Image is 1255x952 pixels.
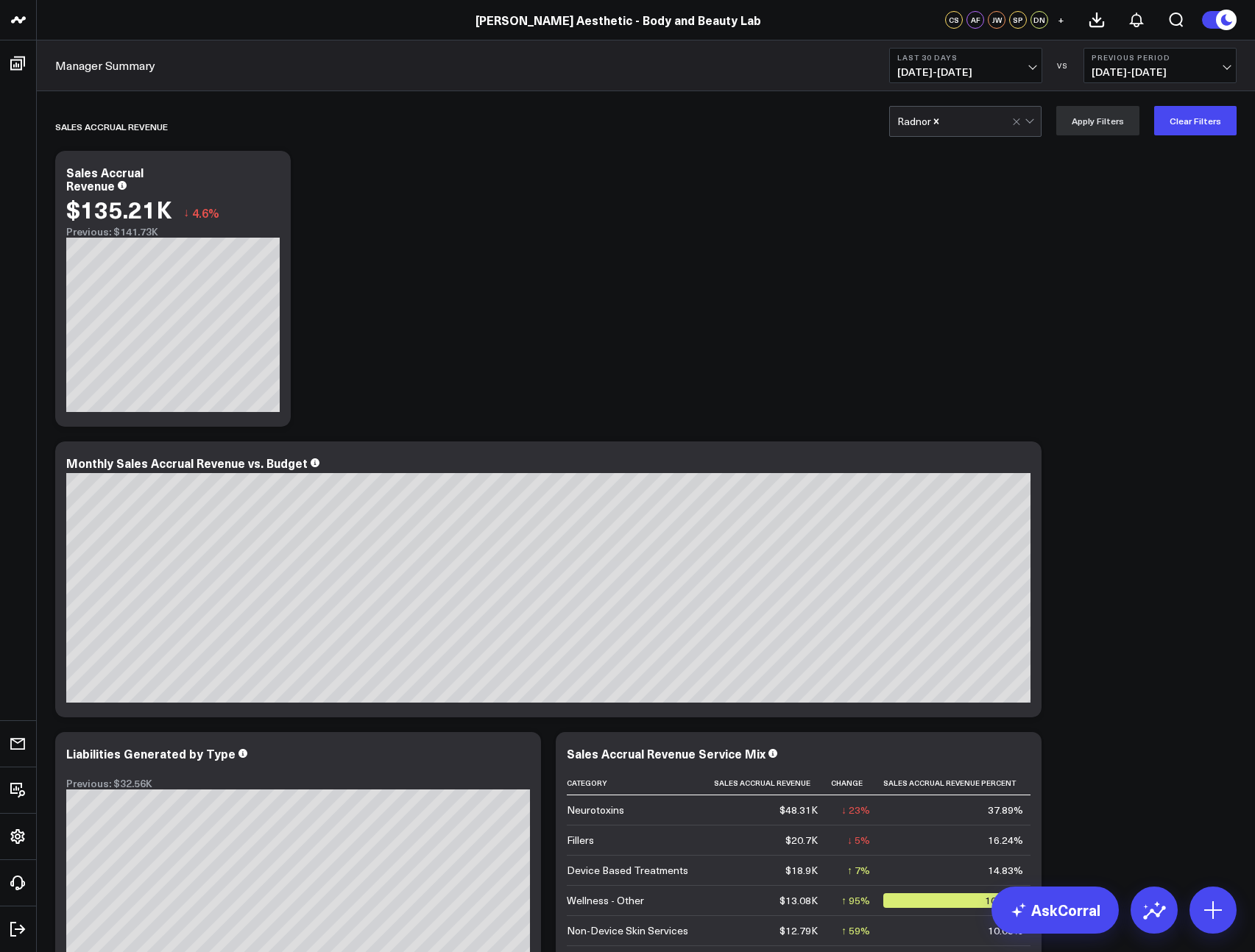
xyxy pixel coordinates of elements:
[897,66,1034,78] span: [DATE] - [DATE]
[1052,11,1070,29] button: +
[988,833,1023,848] div: 16.24%
[66,226,280,238] div: Previous: $141.73K
[1083,48,1237,83] button: Previous Period[DATE]-[DATE]
[476,12,761,28] a: [PERSON_NAME] Aesthetic - Body and Beauty Lab
[779,923,818,938] div: $12.79K
[567,923,688,938] div: Non-Device Skin Services
[567,893,644,908] div: Wellness - Other
[841,923,870,938] div: ↑ 59%
[785,833,818,848] div: $20.7K
[66,455,308,471] div: Monthly Sales Accrual Revenue vs. Budget
[966,11,984,29] div: AF
[785,863,818,878] div: $18.9K
[931,116,941,127] div: Remove Radnor
[779,893,818,908] div: $13.08K
[991,887,1119,934] a: AskCorral
[841,893,870,908] div: ↑ 95%
[897,116,931,127] div: Radnor
[988,863,1023,878] div: 14.83%
[988,11,1005,29] div: JW
[841,803,870,817] div: ↓ 23%
[567,771,714,795] th: Category
[847,863,870,878] div: ↑ 7%
[988,923,1023,938] div: 10.03%
[779,803,818,817] div: $48.31K
[66,164,144,193] div: Sales Accrual Revenue
[183,203,189,222] span: ↓
[567,745,766,761] div: Sales Accrual Revenue Service Mix
[192,205,219,221] span: 4.6%
[567,803,624,817] div: Neurotoxins
[831,771,883,795] th: Change
[897,53,1034,62] b: Last 30 Days
[66,745,236,761] div: Liabilities Generated by Type
[66,196,172,222] div: $135.21K
[1154,106,1237,135] button: Clear Filters
[55,110,168,143] div: Sales Accrual Revenue
[847,833,870,848] div: ↓ 5%
[1009,11,1027,29] div: SP
[988,803,1023,817] div: 37.89%
[1092,66,1229,78] span: [DATE] - [DATE]
[889,48,1042,83] button: Last 30 Days[DATE]-[DATE]
[1050,61,1076,70] div: VS
[714,771,831,795] th: Sales Accrual Revenue
[1030,11,1048,29] div: DN
[883,893,1023,908] div: 10.26%
[1092,53,1229,62] b: Previous Period
[66,778,530,789] div: Previous: $32.56K
[567,833,594,848] div: Fillers
[883,771,1036,795] th: Sales Accrual Revenue Percent
[567,863,688,878] div: Device Based Treatments
[55,57,155,74] a: Manager Summary
[1058,15,1064,25] span: +
[1056,106,1139,135] button: Apply Filters
[945,11,963,29] div: CS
